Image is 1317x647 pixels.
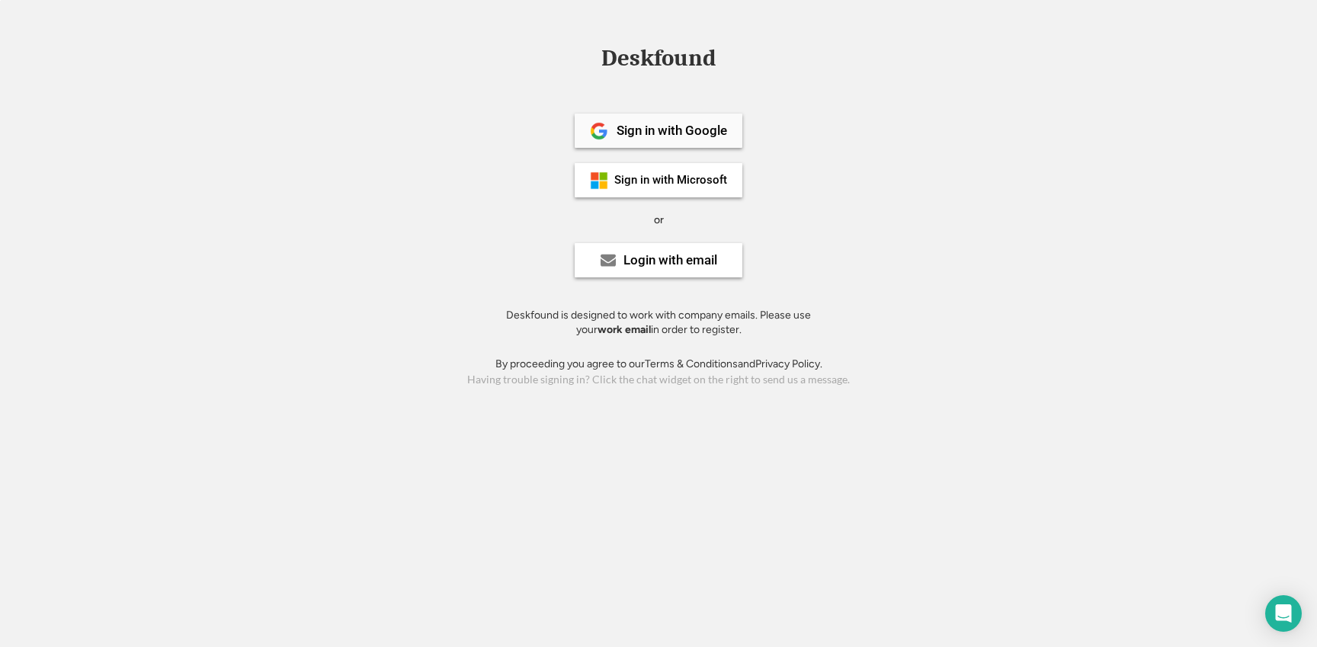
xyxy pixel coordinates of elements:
strong: work email [598,323,651,336]
img: 1024px-Google__G__Logo.svg.png [590,122,608,140]
div: or [654,213,664,228]
div: Login with email [623,254,717,267]
a: Terms & Conditions [645,357,738,370]
div: Deskfound [594,46,723,70]
div: Open Intercom Messenger [1265,595,1302,632]
div: Deskfound is designed to work with company emails. Please use your in order to register. [487,308,830,338]
a: Privacy Policy. [755,357,822,370]
div: Sign in with Google [617,124,727,137]
div: By proceeding you agree to our and [495,357,822,372]
div: Sign in with Microsoft [614,175,727,186]
img: ms-symbollockup_mssymbol_19.png [590,171,608,190]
